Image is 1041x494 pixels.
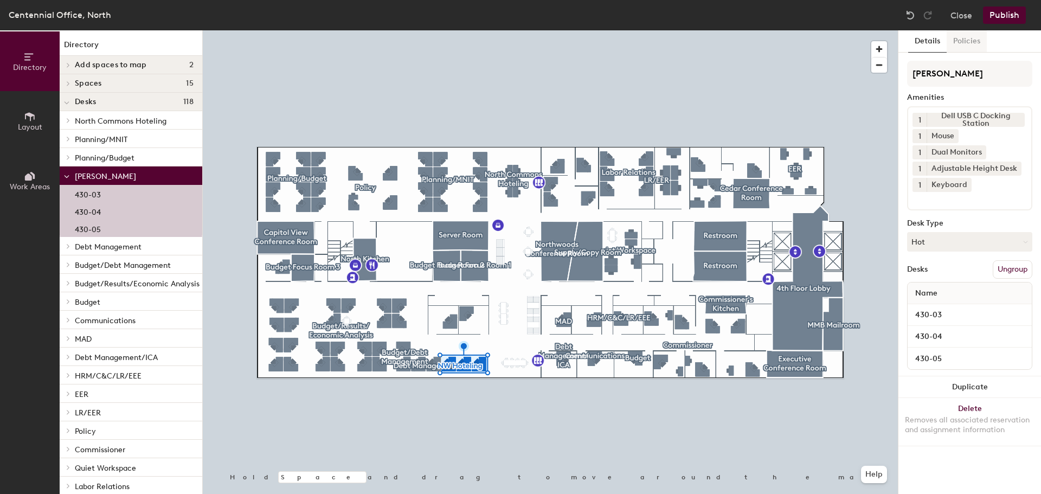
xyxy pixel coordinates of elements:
p: 430-03 [75,187,101,200]
span: Spaces [75,79,102,88]
span: Debt Management/ICA [75,353,158,362]
span: Name [910,284,943,303]
span: 1 [918,163,921,175]
span: Quiet Workspace [75,464,136,473]
p: 430-04 [75,204,101,217]
span: North Commons Hoteling [75,117,166,126]
span: Layout [18,123,42,132]
span: Commissioner [75,445,125,454]
img: Undo [905,10,916,21]
span: 15 [186,79,194,88]
span: Planning/MNIT [75,135,127,144]
span: 118 [183,98,194,106]
span: HRM/C&C/LR/EEE [75,371,142,381]
div: Centennial Office, North [9,8,111,22]
button: Duplicate [898,376,1041,398]
input: Unnamed desk [910,351,1030,366]
span: Budget [75,298,100,307]
button: Hot [907,232,1032,252]
div: Desks [907,265,928,274]
button: Close [950,7,972,24]
button: Help [861,466,887,483]
span: 2 [189,61,194,69]
span: Policy [75,427,96,436]
span: Work Areas [10,182,50,191]
button: 1 [913,129,927,143]
span: Add spaces to map [75,61,147,69]
button: 1 [913,178,927,192]
div: Keyboard [927,178,972,192]
span: EER [75,390,88,399]
span: 1 [918,179,921,191]
input: Unnamed desk [910,307,1030,323]
input: Unnamed desk [910,329,1030,344]
span: Communications [75,316,136,325]
button: 1 [913,113,927,127]
span: Planning/Budget [75,153,134,163]
button: DeleteRemoves all associated reservation and assignment information [898,398,1041,446]
span: MAD [75,335,92,344]
span: Budget/Debt Management [75,261,171,270]
span: Directory [13,63,47,72]
span: 1 [918,147,921,158]
button: Ungroup [993,260,1032,279]
div: Dual Monitors [927,145,986,159]
span: Budget/Results/Economic Analysis [75,279,200,288]
p: 430-05 [75,222,101,234]
span: LR/EER [75,408,101,418]
span: Debt Management [75,242,142,252]
span: Labor Relations [75,482,130,491]
button: 1 [913,145,927,159]
div: Desk Type [907,219,1032,228]
button: 1 [913,162,927,176]
span: 1 [918,114,921,126]
button: Policies [947,30,987,53]
span: [PERSON_NAME] [75,172,136,181]
span: Desks [75,98,96,106]
div: Mouse [927,129,959,143]
img: Redo [922,10,933,21]
span: 1 [918,131,921,142]
div: Amenities [907,93,1032,102]
button: Publish [983,7,1026,24]
div: Removes all associated reservation and assignment information [905,415,1034,435]
div: Adjustable Height Desk [927,162,1021,176]
h1: Directory [60,39,202,56]
div: Dell USB C Docking Station [927,113,1025,127]
button: Details [908,30,947,53]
